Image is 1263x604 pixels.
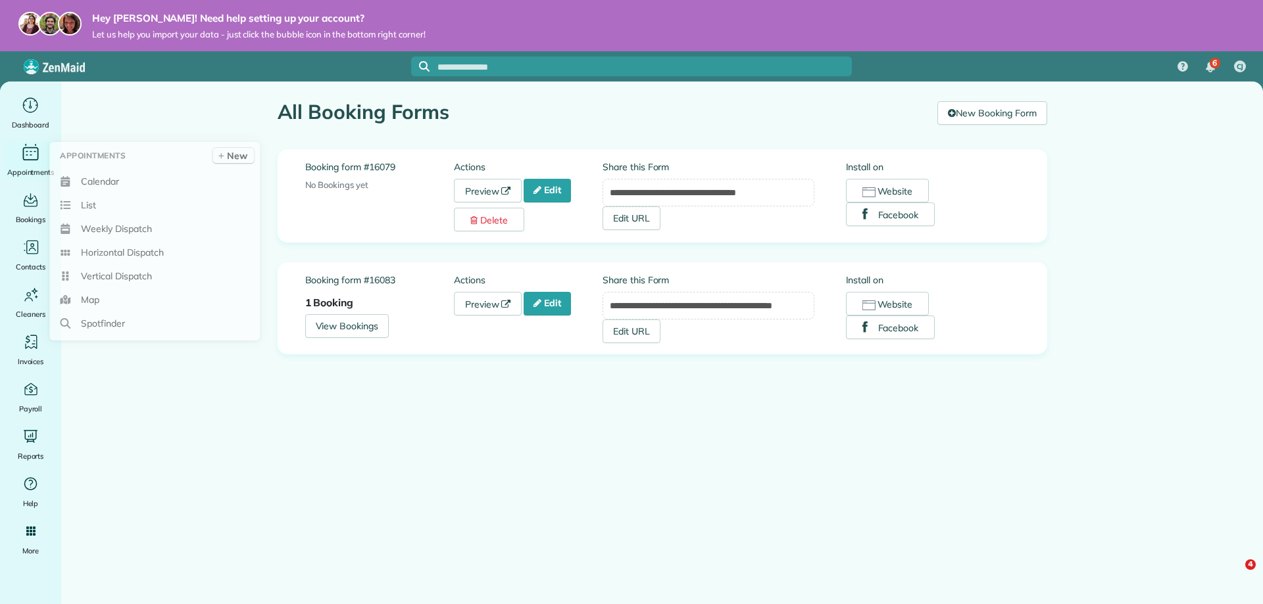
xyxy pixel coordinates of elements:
span: Let us help you import your data - just click the bubble icon in the bottom right corner! [92,29,426,40]
button: Website [846,292,929,315]
button: Focus search [411,61,430,72]
a: Appointments [5,142,56,179]
span: 6 [1212,58,1217,68]
a: Bookings [5,189,56,226]
span: Appointments [60,149,126,162]
a: Spotfinder [55,312,255,335]
a: Contacts [5,237,56,273]
a: Vertical Dispatch [55,264,255,288]
a: Preview [454,292,522,315]
span: Weekly Dispatch [81,222,151,235]
a: Invoices [5,331,56,368]
label: Install on [846,273,1020,287]
div: 6 unread notifications [1197,53,1224,81]
nav: Main [1167,51,1263,81]
span: New [227,149,247,162]
label: Actions [454,160,603,174]
span: List [81,198,96,212]
span: Bookings [16,213,46,226]
a: Weekly Dispatch [55,217,255,241]
img: michelle-19f622bdf1676172e81f8f8fba1fb50e276960ebfe0243fe18214015130c80e4.jpg [58,12,82,35]
a: Edit [524,292,571,315]
span: More [22,544,39,557]
a: Dashboard [5,95,56,131]
label: Booking form #16079 [305,160,454,174]
a: New [212,147,255,164]
span: Map [81,293,99,306]
span: Contacts [16,260,45,273]
span: Spotfinder [81,317,125,330]
a: Map [55,288,255,312]
span: Help [23,497,39,510]
strong: Hey [PERSON_NAME]! Need help setting up your account? [92,12,426,25]
h1: All Booking Forms [278,101,928,123]
span: Vertical Dispatch [81,269,151,283]
a: Reports [5,426,56,463]
button: Website [846,179,929,202]
label: Install on [846,160,1020,174]
a: Edit [524,179,571,202]
a: Horizontal Dispatch [55,241,255,264]
span: CJ [1237,62,1244,72]
span: Reports [18,450,44,463]
span: Payroll [19,402,43,415]
span: Appointments [7,166,55,179]
img: jorge-587dff0eeaa6aab1f244e6dc62b8924c3b6ad411094392a53c71c6c4a576187d.jpg [38,12,62,35]
label: Actions [454,273,603,287]
label: Booking form #16083 [305,273,454,287]
img: maria-72a9807cf96188c08ef61303f053569d2e2a8a1cde33d635c8a3ac13582a053d.jpg [18,12,42,35]
span: Dashboard [12,118,49,131]
svg: Focus search [419,61,430,72]
span: Cleaners [16,308,45,321]
a: Payroll [5,379,56,415]
button: Facebook [846,315,935,339]
iframe: Intercom live chat [1218,559,1250,591]
button: Facebook [846,202,935,226]
a: View Bookings [305,314,389,338]
span: 4 [1245,559,1256,570]
a: Edit URL [603,206,660,230]
a: New Booking Form [937,101,1047,125]
label: Share this Form [603,160,814,174]
strong: 1 Booking [305,296,354,309]
span: Horizontal Dispatch [81,246,163,259]
span: Calendar [81,175,119,188]
a: Calendar [55,170,255,193]
a: Preview [454,179,522,202]
a: Delete [454,208,524,231]
label: Share this Form [603,273,814,287]
a: Help [5,473,56,510]
span: Invoices [18,355,44,368]
a: Cleaners [5,284,56,321]
a: List [55,193,255,217]
a: Edit URL [603,319,660,343]
span: No Bookings yet [305,179,368,190]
